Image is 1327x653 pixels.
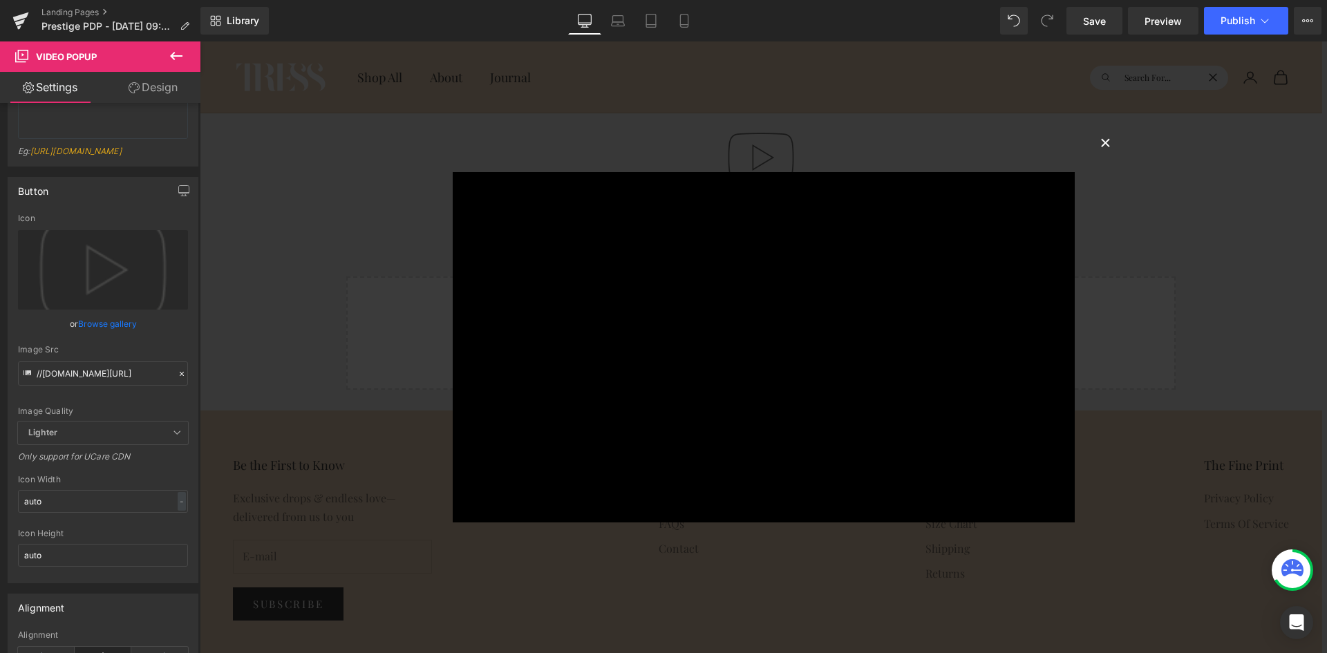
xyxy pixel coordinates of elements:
[18,544,188,567] input: auto
[41,7,200,18] a: Landing Pages
[1280,606,1313,639] div: Open Intercom Messenger
[1204,7,1288,35] button: Publish
[1294,7,1321,35] button: More
[18,214,188,223] div: Icon
[1000,7,1028,35] button: Undo
[668,7,701,35] a: Mobile
[103,72,203,103] a: Design
[41,21,174,32] span: Prestige PDP - [DATE] 09:53:11
[601,7,634,35] a: Laptop
[78,312,137,336] a: Browse gallery
[1033,7,1061,35] button: Redo
[18,475,188,484] div: Icon Width
[178,492,186,511] div: -
[227,15,259,27] span: Library
[634,7,668,35] a: Tablet
[200,7,269,35] a: New Library
[18,630,188,640] div: Alignment
[18,594,65,614] div: Alignment
[1145,14,1182,28] span: Preview
[18,178,48,197] div: Button
[1083,14,1106,28] span: Save
[36,51,97,62] span: Video Popup
[568,7,601,35] a: Desktop
[18,361,188,386] input: Link
[18,490,188,513] input: auto
[18,406,188,416] div: Image Quality
[30,146,122,156] a: [URL][DOMAIN_NAME]
[1128,7,1198,35] a: Preview
[1221,15,1255,26] span: Publish
[18,146,188,166] div: Eg:
[28,427,57,437] b: Lighter
[18,451,188,471] div: Only support for UCare CDN
[18,345,188,354] div: Image Src
[18,529,188,538] div: Icon Height
[18,316,188,331] div: or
